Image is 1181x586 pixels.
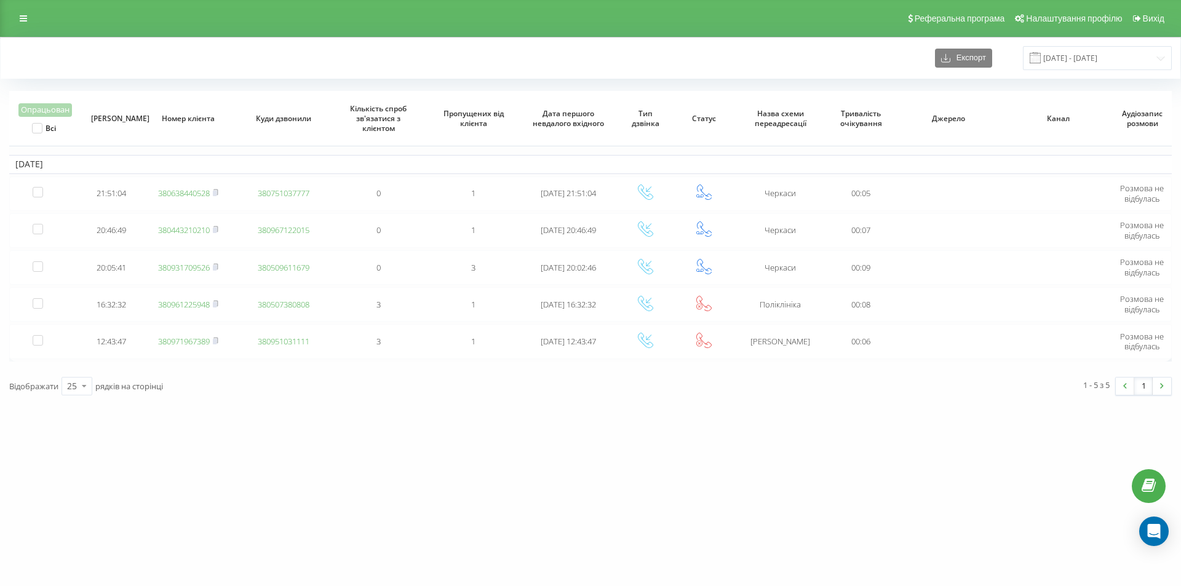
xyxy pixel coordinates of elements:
label: Всі [32,123,56,133]
span: Дата першого невдалого вхідного [531,109,606,128]
td: Черкаси [733,176,829,211]
div: 25 [67,380,77,392]
span: Номер клієнта [151,114,226,124]
span: Аудіозапис розмови [1122,109,1164,128]
span: Куди дзвонили [246,114,320,124]
span: 3 [376,336,381,347]
span: [DATE] 16:32:32 [541,299,596,310]
td: 00:09 [828,250,894,285]
span: Вихід [1143,14,1164,23]
span: Налаштування профілю [1026,14,1122,23]
td: 00:06 [828,324,894,358]
td: 00:05 [828,176,894,211]
a: 380507380808 [258,299,309,310]
span: [DATE] 21:51:04 [541,188,596,199]
td: 21:51:04 [82,176,141,211]
a: 1 [1134,378,1153,395]
a: 380751037777 [258,188,309,199]
span: [DATE] 20:02:46 [541,262,596,273]
span: Статус [683,114,725,124]
div: Open Intercom Messenger [1139,517,1169,546]
a: 380638440528 [158,188,210,199]
a: 380931709526 [158,262,210,273]
span: Експорт [950,53,986,63]
span: Розмова не відбулась [1120,331,1164,352]
a: 380971967389 [158,336,210,347]
a: 380509611679 [258,262,309,273]
span: Джерело [905,114,992,124]
td: 00:08 [828,287,894,322]
span: Розмова не відбулась [1120,220,1164,241]
td: 12:43:47 [82,324,141,358]
button: Експорт [935,49,992,68]
span: Тривалість очікування [837,109,885,128]
span: Канал [1014,114,1102,124]
td: [DATE] [9,155,1172,173]
span: Реферальна програма [915,14,1005,23]
span: 0 [376,188,381,199]
td: 20:05:41 [82,250,141,285]
span: 1 [471,188,475,199]
td: 16:32:32 [82,287,141,322]
td: Черкаси [733,213,829,248]
td: 00:07 [828,213,894,248]
span: Розмова не відбулась [1120,293,1164,315]
span: Пропущених від клієнта [436,109,511,128]
span: 0 [376,262,381,273]
span: [DATE] 20:46:49 [541,224,596,236]
span: 0 [376,224,381,236]
span: 3 [471,262,475,273]
a: 380443210210 [158,224,210,236]
td: 20:46:49 [82,213,141,248]
span: 3 [376,299,381,310]
span: рядків на сторінці [95,381,163,392]
span: [DATE] 12:43:47 [541,336,596,347]
span: Тип дзвінка [624,109,666,128]
span: Розмова не відбулась [1120,256,1164,278]
a: 380951031111 [258,336,309,347]
span: Кількість спроб зв'язатися з клієнтом [341,104,416,133]
div: 1 - 5 з 5 [1083,379,1110,391]
a: 380961225948 [158,299,210,310]
td: [PERSON_NAME] [733,324,829,358]
span: 1 [471,224,475,236]
td: Поліклініка [733,287,829,322]
span: Відображати [9,381,58,392]
a: 380967122015 [258,224,309,236]
span: 1 [471,336,475,347]
span: [PERSON_NAME] [91,114,133,124]
span: Назва схеми переадресації [743,109,817,128]
span: 1 [471,299,475,310]
span: Розмова не відбулась [1120,183,1164,204]
td: Черкаси [733,250,829,285]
